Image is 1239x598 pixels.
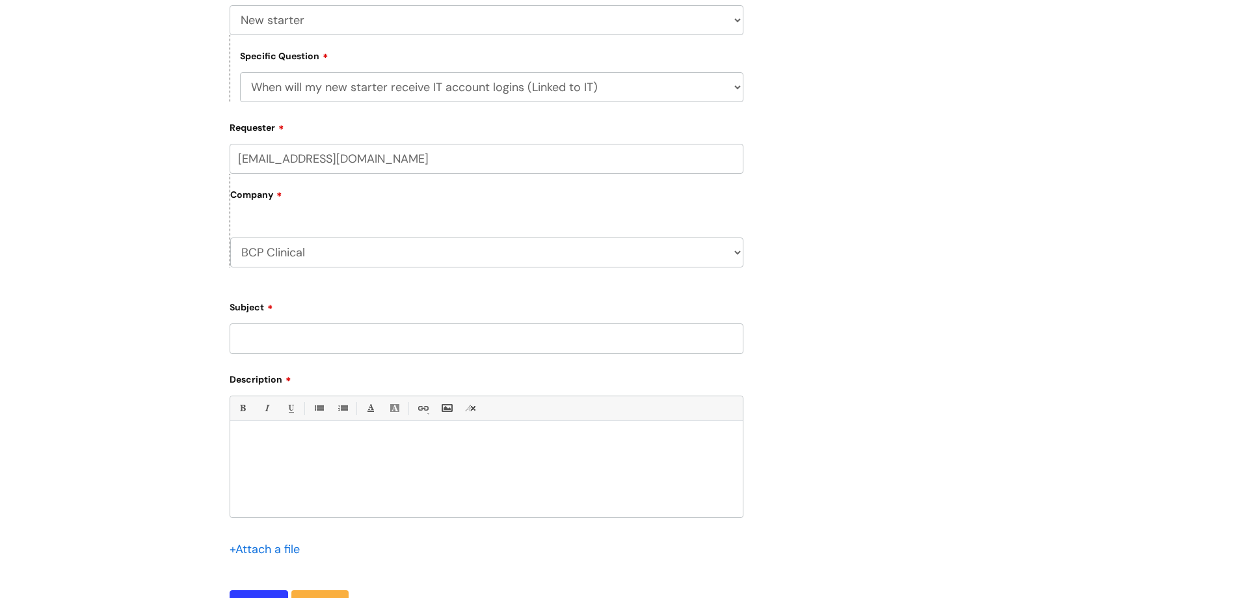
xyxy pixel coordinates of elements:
[230,370,743,385] label: Description
[462,400,479,416] a: Remove formatting (Ctrl-\)
[414,400,431,416] a: Link
[230,539,308,560] div: Attach a file
[386,400,403,416] a: Back Color
[230,297,743,313] label: Subject
[362,400,379,416] a: Font Color
[240,49,328,62] label: Specific Question
[230,118,743,133] label: Requester
[230,144,743,174] input: Email
[310,400,326,416] a: • Unordered List (Ctrl-Shift-7)
[230,185,743,214] label: Company
[282,400,299,416] a: Underline(Ctrl-U)
[438,400,455,416] a: Insert Image...
[234,400,250,416] a: Bold (Ctrl-B)
[334,400,351,416] a: 1. Ordered List (Ctrl-Shift-8)
[258,400,274,416] a: Italic (Ctrl-I)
